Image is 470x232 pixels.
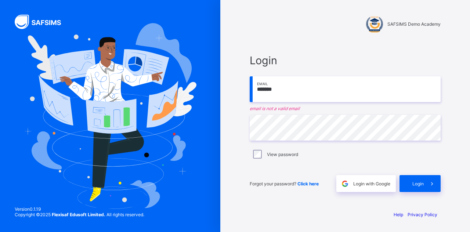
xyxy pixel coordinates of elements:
img: Hero Image [24,23,196,209]
img: SAFSIMS Logo [15,15,70,29]
a: Click here [297,181,319,186]
em: email is not a valid email [250,106,441,111]
span: SAFSIMS Demo Academy [387,21,441,27]
span: Login with Google [353,181,390,186]
label: View password [267,152,298,157]
span: Login [250,54,441,67]
a: Privacy Policy [408,212,437,217]
img: google.396cfc9801f0270233282035f929180a.svg [341,180,349,188]
strong: Flexisaf Edusoft Limited. [52,212,105,217]
span: Login [412,181,424,186]
span: Copyright © 2025 All rights reserved. [15,212,144,217]
span: Forgot your password? [250,181,319,186]
span: Version 0.1.19 [15,206,144,212]
a: Help [394,212,403,217]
